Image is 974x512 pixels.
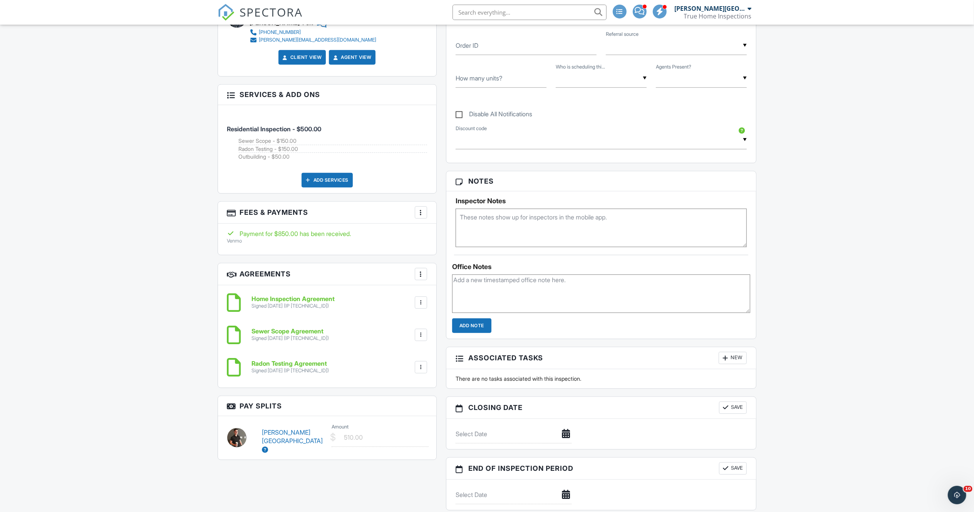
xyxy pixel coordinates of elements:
img: screenshot_20210909135501_gmail.jpg [227,428,246,447]
div: [PERSON_NAME][EMAIL_ADDRESS][DOMAIN_NAME] [259,37,377,43]
div: True Home Inspections [684,12,752,20]
label: Discount code [456,125,487,132]
a: [PERSON_NAME][EMAIL_ADDRESS][DOMAIN_NAME] [250,36,377,44]
label: Amount [332,423,349,430]
span: Residential Inspection - $500.00 [227,125,322,133]
h3: Fees & Payments [218,202,436,224]
span: Closing date [468,402,523,413]
label: Disable All Notifications [456,110,532,120]
input: Search everything... [453,5,607,20]
div: Office Notes [452,263,751,271]
button: Save [719,402,747,414]
a: [PERSON_NAME][GEOGRAPHIC_DATA] [262,428,323,453]
input: How many units? [456,69,547,88]
h3: Notes [446,171,756,191]
label: Agents Present? [656,64,691,70]
h3: Agreements [218,263,436,285]
div: [PHONE_NUMBER] [259,29,301,35]
h6: Radon Testing Agreement [252,360,329,367]
h3: Services & Add ons [218,85,436,105]
div: [PERSON_NAME][GEOGRAPHIC_DATA] [675,5,746,12]
p: Venmo [227,238,427,244]
input: Select Date [456,425,572,443]
iframe: Intercom live chat [948,486,966,504]
li: Add on: Sewer Scope [239,137,427,145]
input: Add Note [452,318,491,333]
label: Who is scheduling this inspection? [556,64,605,70]
label: Referral source [606,31,639,38]
a: Client View [281,54,322,61]
li: Add on: Radon Testing [239,145,427,153]
span: 10 [964,486,972,492]
h6: Sewer Scope Agreement [252,328,329,335]
label: Order ID [456,41,478,50]
span: End of Inspection Period [468,463,573,474]
div: New [719,352,747,364]
li: Service: Residential Inspection [227,111,427,167]
a: [PHONE_NUMBER] [250,28,377,36]
span: SPECTORA [240,4,303,20]
label: How many units? [456,74,502,82]
span: Associated Tasks [468,353,543,363]
a: SPECTORA [218,10,303,27]
input: Select Date [456,485,572,504]
img: The Best Home Inspection Software - Spectora [218,4,235,21]
div: Add Services [302,173,353,187]
a: Sewer Scope Agreement Signed [DATE] (IP [TECHNICAL_ID]) [252,328,329,341]
a: Radon Testing Agreement Signed [DATE] (IP [TECHNICAL_ID]) [252,360,329,374]
a: Agent View [332,54,371,61]
button: Save [719,462,747,475]
a: Home Inspection Agreement Signed [DATE] (IP [TECHNICAL_ID]) [252,296,335,309]
div: Payment for $850.00 has been received. [227,229,427,238]
div: Signed [DATE] (IP [TECHNICAL_ID]) [252,368,329,374]
h3: Pay Splits [218,396,436,416]
div: Signed [DATE] (IP [TECHNICAL_ID]) [252,335,329,341]
div: $ [330,431,336,444]
div: There are no tasks associated with this inspection. [451,375,752,383]
li: Add on: Outbuilding [239,153,427,161]
h5: Inspector Notes [456,197,747,205]
div: Signed [DATE] (IP [TECHNICAL_ID]) [252,303,335,309]
h6: Home Inspection Agreement [252,296,335,303]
